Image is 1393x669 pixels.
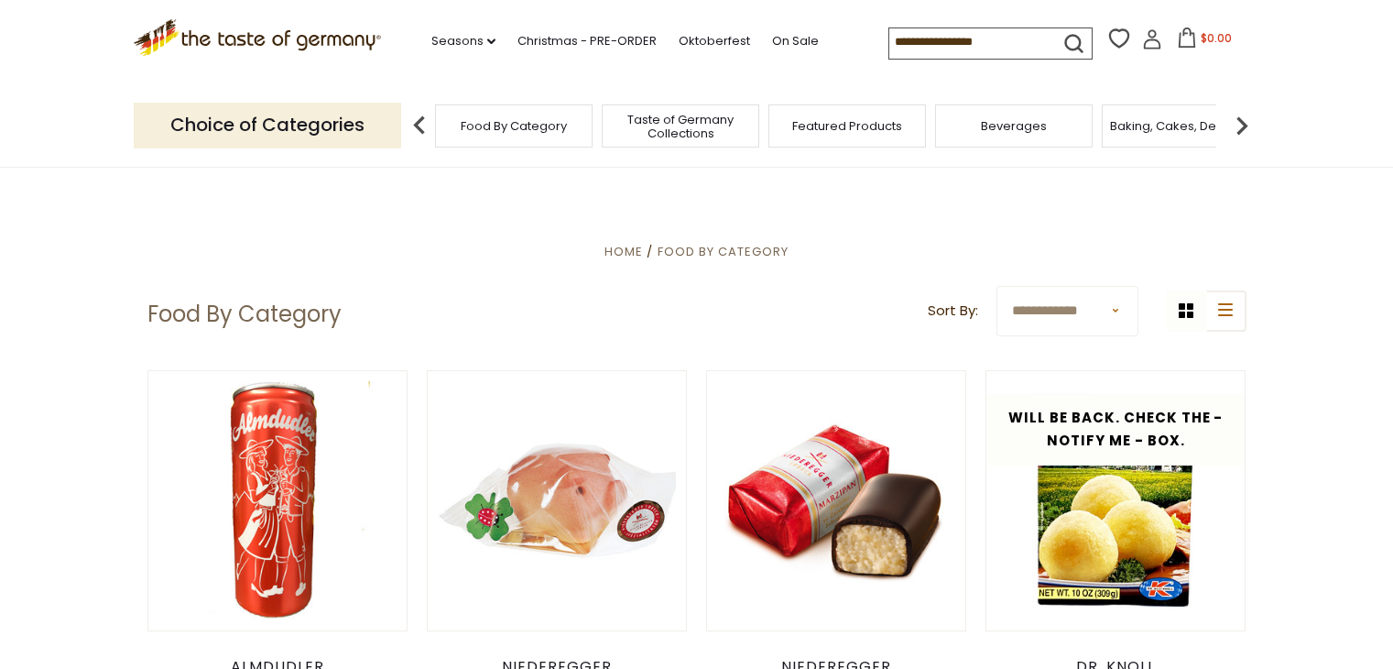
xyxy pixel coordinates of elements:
[981,119,1047,133] a: Beverages
[461,119,567,133] a: Food By Category
[401,107,438,144] img: previous arrow
[772,31,819,51] a: On Sale
[428,371,687,631] img: Niederegger Pure Marzipan Good Luck Pigs, .44 oz
[517,31,657,51] a: Christmas - PRE-ORDER
[604,243,643,260] a: Home
[679,31,750,51] a: Oktoberfest
[134,103,401,148] p: Choice of Categories
[431,31,495,51] a: Seasons
[1110,119,1252,133] a: Baking, Cakes, Desserts
[147,301,342,328] h1: Food By Category
[658,243,789,260] a: Food By Category
[986,371,1246,631] img: Dr. Knoll German Potato Dumplings Mix "Half and Half" in Box, 12 pc. 10 oz.
[607,113,754,140] a: Taste of Germany Collections
[792,119,902,133] a: Featured Products
[148,371,408,631] img: Almdudler Austrian Soft Drink with Alpine Herbs 11.2 fl oz
[1201,30,1232,46] span: $0.00
[707,404,966,597] img: Niederegger "Classics Petit" Dark Chocolate Covered Marzipan Loaf, 15g
[1224,107,1260,144] img: next arrow
[928,300,978,323] label: Sort By:
[1166,27,1244,55] button: $0.00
